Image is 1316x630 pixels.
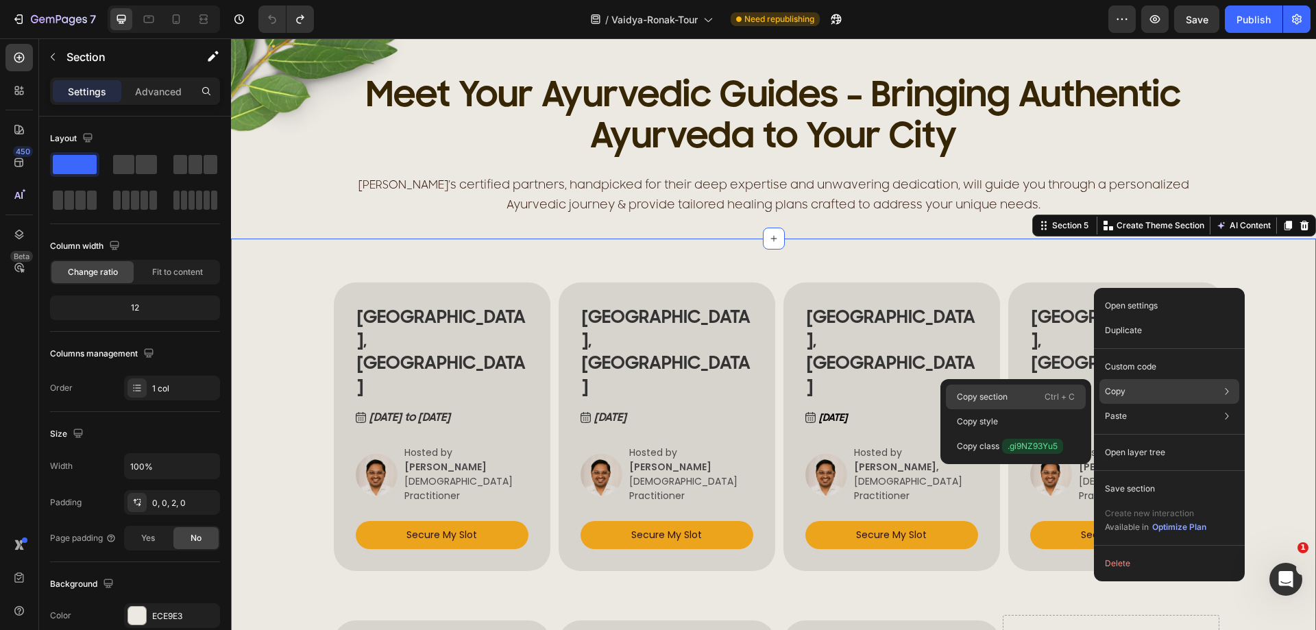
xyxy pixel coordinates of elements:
strong: [DATE] [588,373,616,385]
iframe: Design area [231,38,1316,630]
div: Publish [1236,12,1271,27]
div: 12 [53,298,217,317]
span: 1 [1297,542,1308,553]
p: Section [66,49,179,65]
button: 7 [5,5,102,33]
strong: [PERSON_NAME] [398,422,480,435]
div: Optimize Plan [1152,521,1206,533]
a: Secure My Slot [799,483,972,511]
button: Save [1174,5,1219,33]
strong: [PERSON_NAME] [848,422,930,435]
span: No [191,532,202,544]
button: <p>May 22, 2025</p> [350,369,398,389]
span: Yes [141,532,155,544]
p: Hosted by [623,407,746,422]
p: Copy style [957,415,998,428]
span: Vaidya-Ronak-Tour [611,12,698,27]
div: Beta [10,251,33,262]
a: Secure My Slot [574,483,747,511]
h2: [GEOGRAPHIC_DATA], [GEOGRAPHIC_DATA] [574,266,747,361]
iframe: Intercom live chat [1269,563,1302,596]
button: Delete [1099,551,1239,576]
p: [DATE] [813,369,847,389]
h2: [GEOGRAPHIC_DATA], [GEOGRAPHIC_DATA] [350,266,522,361]
div: Column width [50,237,123,256]
button: Optimize Plan [1151,520,1207,534]
strong: [PERSON_NAME], [623,422,708,435]
p: Create new interaction [1105,507,1207,520]
div: 450 [13,146,33,157]
span: Fit to content [152,266,203,278]
span: Change ratio [68,266,118,278]
p: [DEMOGRAPHIC_DATA] Practitioner [623,436,746,465]
input: Auto [125,454,219,478]
span: / [605,12,609,27]
img: gempages_522458741719696139-f1712872-3f6f-4ddb-b3d8-00e187d5083b.png [350,415,391,457]
p: Secure My Slot [400,488,471,505]
p: Create Theme Section [886,181,973,193]
div: 0, 0, 2, 0 [152,497,217,509]
p: Hosted by [848,407,971,422]
span: Available in [1105,522,1149,532]
button: <p>May 24 2025</p> [799,369,847,389]
span: Save [1186,14,1208,25]
div: Undo/Redo [258,5,314,33]
h2: [GEOGRAPHIC_DATA], [GEOGRAPHIC_DATA] [799,266,972,361]
div: Padding [50,496,82,509]
img: gempages_522458741719696139-f1712872-3f6f-4ddb-b3d8-00e187d5083b.png [799,415,841,457]
span: Need republishing [744,13,814,25]
p: [DATE] [363,369,398,389]
span: .gi9NZ93Yu5 [1002,439,1063,454]
p: [DEMOGRAPHIC_DATA] Practitioner [848,436,971,465]
p: Settings [68,84,106,99]
p: Advanced [135,84,182,99]
div: Background [50,575,117,594]
button: Publish [1225,5,1282,33]
p: Hosted by [398,407,521,422]
p: Ctrl + C [1045,390,1075,404]
div: Size [50,425,86,444]
p: Paste [1105,410,1127,422]
p: Save section [1105,483,1155,495]
p: Copy class [957,439,1063,454]
p: Secure My Slot [625,488,696,505]
div: Page padding [50,532,117,544]
p: 7 [90,11,96,27]
p: Copy section [957,391,1008,403]
button: AI Content [982,179,1043,195]
div: 1 col [152,383,217,395]
p: Open layer tree [1105,446,1165,459]
a: Secure My Slot [350,483,522,511]
div: Columns management [50,345,157,363]
div: Width [50,460,73,472]
div: Layout [50,130,96,148]
button: <p><span style="background-color:transparent;color:#000000;font-size:11pt;"><strong>May 23, 2025<... [574,369,618,389]
div: Section 5 [818,181,860,193]
p: Duplicate [1105,324,1142,337]
img: gempages_522458741719696139-f1712872-3f6f-4ddb-b3d8-00e187d5083b.png [574,415,616,457]
div: ECE9E3 [152,610,217,622]
p: Copy [1105,385,1125,398]
div: Order [50,382,73,394]
div: Color [50,609,71,622]
p: Open settings [1105,300,1158,312]
p: Secure My Slot [850,488,921,505]
p: Custom code [1105,361,1156,373]
p: [DEMOGRAPHIC_DATA] Practitioner [398,436,521,465]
